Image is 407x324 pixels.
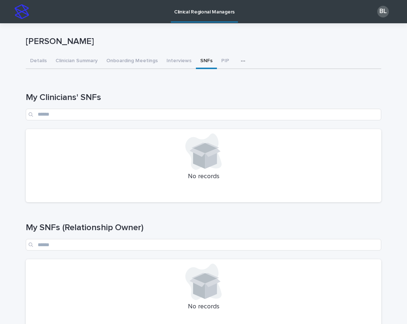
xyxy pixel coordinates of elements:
[102,54,162,69] button: Onboarding Meetings
[26,92,381,103] h1: My Clinicians' SNFs
[26,223,381,233] h1: My SNFs (Relationship Owner)
[377,6,389,17] div: BL
[26,36,378,47] p: [PERSON_NAME]
[196,54,217,69] button: SNFs
[30,173,377,181] p: No records
[26,239,381,251] input: Search
[217,54,234,69] button: PIP
[162,54,196,69] button: Interviews
[51,54,102,69] button: Clinician Summary
[26,54,51,69] button: Details
[15,4,29,19] img: stacker-logo-s-only.png
[30,303,377,311] p: No records
[26,109,381,120] input: Search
